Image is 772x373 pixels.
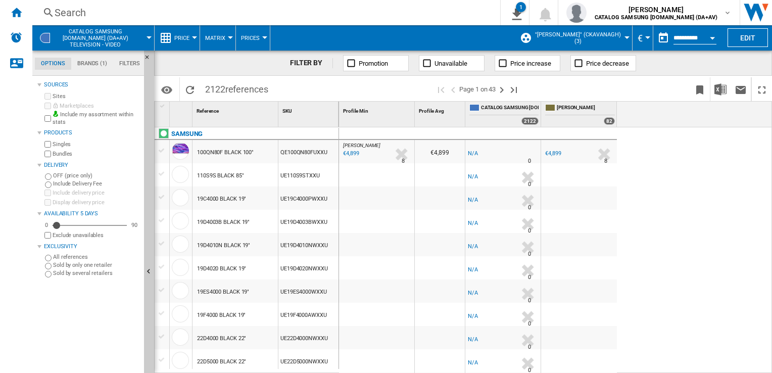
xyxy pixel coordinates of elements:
[528,319,531,329] div: Delivery Time : 0 day
[280,102,339,117] div: SKU Sort None
[129,221,140,229] div: 90
[343,55,409,71] button: Promotion
[468,195,478,205] div: N/A
[200,77,273,99] span: 2122
[343,143,380,148] span: [PERSON_NAME]
[180,77,200,101] button: Reload
[570,55,636,71] button: Price decrease
[528,296,531,306] div: Delivery Time : 0 day
[53,220,127,230] md-slider: Availability
[415,140,465,163] div: €4,899
[44,199,51,206] input: Display delivery price
[53,261,140,269] label: Sold by only one retailer
[44,103,51,109] input: Marketplaces
[447,77,459,101] button: >Previous page
[543,102,617,127] div: [PERSON_NAME] 82 offers sold by IE HARVEY NORMAN
[435,77,447,101] button: First page
[417,102,465,117] div: Sort None
[714,83,727,96] img: excel-24x24.png
[45,271,52,277] input: Sold by several retailers
[44,210,140,218] div: Availability 5 Days
[44,190,51,196] input: Include delivery price
[44,243,140,251] div: Exclusivity
[544,149,561,159] div: €4,899
[528,272,531,283] div: Delivery Time : 0 day
[468,311,478,321] div: N/A
[197,234,250,257] div: 19D4010N BLACK 19"
[468,242,478,252] div: N/A
[633,25,653,51] md-menu: Currency
[55,6,474,20] div: Search
[521,117,539,125] div: 2122 offers sold by CATALOG SAMSUNG UK.IE (DA+AV)
[468,358,478,368] div: N/A
[205,35,225,41] span: Matrix
[510,60,551,67] span: Price increase
[595,14,717,21] b: CATALOG SAMSUNG [DOMAIN_NAME] (DA+AV)
[225,84,268,95] span: references
[53,150,140,158] label: Bundles
[195,102,278,117] div: Reference Sort None
[53,231,140,239] label: Exclude unavailables
[731,77,751,101] button: Send this report by email
[197,327,246,350] div: 22D4000 BLACK 22"
[278,279,339,303] div: UE19ES4000WXXU
[197,108,219,114] span: Reference
[752,77,772,101] button: Maximize
[44,141,51,148] input: Singles
[495,55,560,71] button: Price increase
[703,27,721,45] button: Open calendar
[144,51,156,69] button: Hide
[710,77,731,101] button: Download in Excel
[172,102,192,117] div: Sort None
[282,108,292,114] span: SKU
[53,172,140,179] label: OFF (price only)
[604,117,615,125] div: 82 offers sold by IE HARVEY NORMAN
[290,58,333,68] div: FILTER BY
[278,233,339,256] div: UE19D4010NWXXU
[44,161,140,169] div: Delivery
[71,58,113,70] md-tab-item: Brands (1)
[45,173,52,180] input: OFF (price only)
[516,2,526,12] div: 1
[419,55,485,71] button: Unavailable
[53,269,140,277] label: Sold by several retailers
[528,203,531,213] div: Delivery Time : 0 day
[113,58,146,70] md-tab-item: Filters
[435,60,467,67] span: Unavailable
[586,60,629,67] span: Price decrease
[690,77,710,101] button: Bookmark this report
[278,186,339,210] div: UE19C4000PWXXU
[468,288,478,298] div: N/A
[35,58,71,70] md-tab-item: Options
[53,111,59,117] img: mysite-bg-18x18.png
[545,150,561,157] div: €4,899
[44,93,51,100] input: Sites
[197,281,249,304] div: 19ES4000 BLACK 19"
[341,102,414,117] div: Sort None
[44,81,140,89] div: Sources
[157,80,177,99] button: Options
[566,3,587,23] img: profile.jpg
[10,31,22,43] img: alerts-logo.svg
[359,60,388,67] span: Promotion
[37,25,149,51] div: CATALOG SAMSUNG [DOMAIN_NAME] (DA+AV)Television - video
[42,221,51,229] div: 0
[508,77,520,101] button: Last page
[342,149,359,159] div: Last updated : Friday, 15 August 2025 07:46
[604,156,607,166] div: Delivery Time : 8 days
[638,25,648,51] button: €
[278,326,339,349] div: UE22D4000NWXXU
[528,156,531,166] div: Delivery Time : 0 day
[280,102,339,117] div: Sort None
[241,25,265,51] div: Prices
[44,112,51,125] input: Include my assortment within stats
[419,108,444,114] span: Profile Avg
[171,128,203,140] div: Click to filter on that brand
[278,210,339,233] div: UE19D4003BWXXU
[520,25,627,51] div: "[PERSON_NAME]" (ckavanagh) (3)
[197,211,250,234] div: 19D4003B BLACK 19"
[459,77,496,101] span: Page 1 on 43
[468,149,478,159] div: N/A
[53,111,140,126] label: Include my assortment within stats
